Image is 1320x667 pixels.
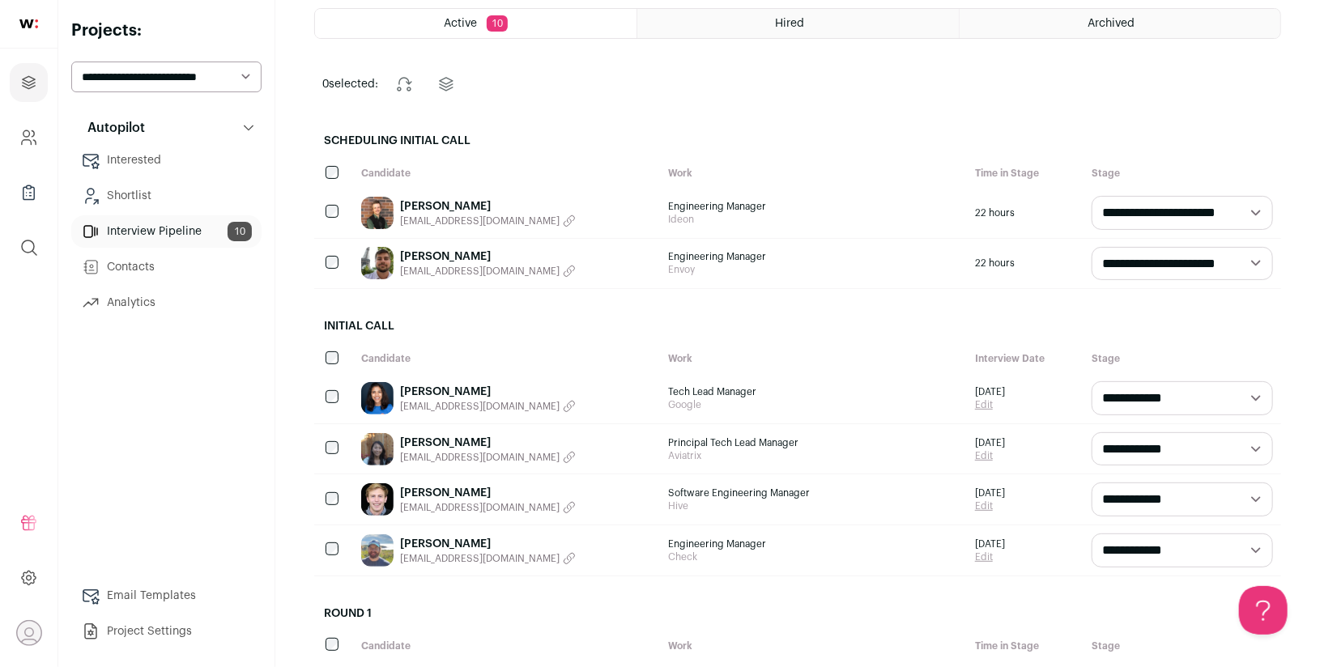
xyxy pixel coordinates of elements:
[314,123,1281,159] h2: Scheduling Initial Call
[668,200,959,213] span: Engineering Manager
[322,79,329,90] span: 0
[967,631,1084,661] div: Time in Stage
[967,239,1084,289] div: 22 hours
[400,265,560,278] span: [EMAIL_ADDRESS][DOMAIN_NAME]
[660,631,967,661] div: Work
[400,552,560,565] span: [EMAIL_ADDRESS][DOMAIN_NAME]
[1084,159,1281,188] div: Stage
[400,451,576,464] button: [EMAIL_ADDRESS][DOMAIN_NAME]
[668,213,959,226] span: Ideon
[353,344,660,373] div: Candidate
[668,398,959,411] span: Google
[361,534,394,567] img: ddda59ae9e2a5eef8c8191b93f5c67a4206262263aedb5d731f7ab48991c5d77.jpg
[361,382,394,414] img: e0d952a77245496216868f396c7b53d215d4753a9e3d3b0899fa06843d5a0296.jpg
[314,308,1281,344] h2: Initial Call
[660,344,967,373] div: Work
[353,159,660,188] div: Candidate
[228,222,252,241] span: 10
[361,197,394,229] img: b9aae93ef3223447ba641cb756d7f4ae0c1e02a66c26032f8b6db24fd026ecc8.jpg
[1084,631,1281,661] div: Stage
[400,451,560,464] span: [EMAIL_ADDRESS][DOMAIN_NAME]
[975,398,1005,411] a: Edit
[975,449,1005,462] a: Edit
[400,198,576,215] a: [PERSON_NAME]
[400,215,560,227] span: [EMAIL_ADDRESS][DOMAIN_NAME]
[71,19,262,42] h2: Projects:
[1088,18,1135,29] span: Archived
[400,485,576,501] a: [PERSON_NAME]
[314,596,1281,631] h2: Round 1
[78,118,145,138] p: Autopilot
[400,249,576,265] a: [PERSON_NAME]
[975,537,1005,550] span: [DATE]
[637,9,958,38] a: Hired
[400,501,576,514] button: [EMAIL_ADDRESS][DOMAIN_NAME]
[400,400,576,413] button: [EMAIL_ADDRESS][DOMAIN_NAME]
[967,188,1084,238] div: 22 hours
[975,550,1005,563] a: Edit
[1239,586,1288,635] iframe: Help Scout Beacon - Open
[400,435,576,451] a: [PERSON_NAME]
[975,486,1005,499] span: [DATE]
[10,118,48,157] a: Company and ATS Settings
[71,580,262,612] a: Email Templates
[660,159,967,188] div: Work
[353,631,660,661] div: Candidate
[444,18,477,29] span: Active
[400,384,576,400] a: [PERSON_NAME]
[71,615,262,648] a: Project Settings
[71,180,262,212] a: Shortlist
[668,385,959,398] span: Tech Lead Manager
[322,76,378,92] span: selected:
[975,436,1005,449] span: [DATE]
[668,263,959,276] span: Envoy
[668,486,959,499] span: Software Engineering Manager
[361,247,394,279] img: 2a3bcf8e34a516c8cbf8d9ed4514e82e5a15832a5b7a701f43e42911ccfb8d3d.jpg
[400,552,576,565] button: [EMAIL_ADDRESS][DOMAIN_NAME]
[16,620,42,646] button: Open dropdown
[775,18,804,29] span: Hired
[668,449,959,462] span: Aviatrix
[668,550,959,563] span: Check
[975,499,1005,512] a: Edit
[10,63,48,102] a: Projects
[400,536,576,552] a: [PERSON_NAME]
[71,112,262,144] button: Autopilot
[400,265,576,278] button: [EMAIL_ADDRESS][DOMAIN_NAME]
[668,537,959,550] span: Engineering Manager
[668,250,959,263] span: Engineering Manager
[487,15,508,32] span: 10
[967,159,1084,188] div: Time in Stage
[71,287,262,319] a: Analytics
[361,483,394,516] img: 667ac75af0e39ed934b3a0588557aeb70d733ecc0af45cfb13d1423284477780.jpg
[19,19,38,28] img: wellfound-shorthand-0d5821cbd27db2630d0214b213865d53afaa358527fdda9d0ea32b1df1b89c2c.svg
[10,173,48,212] a: Company Lists
[668,499,959,512] span: Hive
[967,344,1084,373] div: Interview Date
[960,9,1280,38] a: Archived
[361,433,394,465] img: 4fd534f69239760372c6ddc959680aed75141e2f3277c21ba8d06d3a67753c88
[71,144,262,176] a: Interested
[71,251,262,283] a: Contacts
[400,501,560,514] span: [EMAIL_ADDRESS][DOMAIN_NAME]
[1084,344,1281,373] div: Stage
[668,436,959,449] span: Principal Tech Lead Manager
[400,400,560,413] span: [EMAIL_ADDRESS][DOMAIN_NAME]
[71,215,262,248] a: Interview Pipeline10
[975,385,1005,398] span: [DATE]
[400,215,576,227] button: [EMAIL_ADDRESS][DOMAIN_NAME]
